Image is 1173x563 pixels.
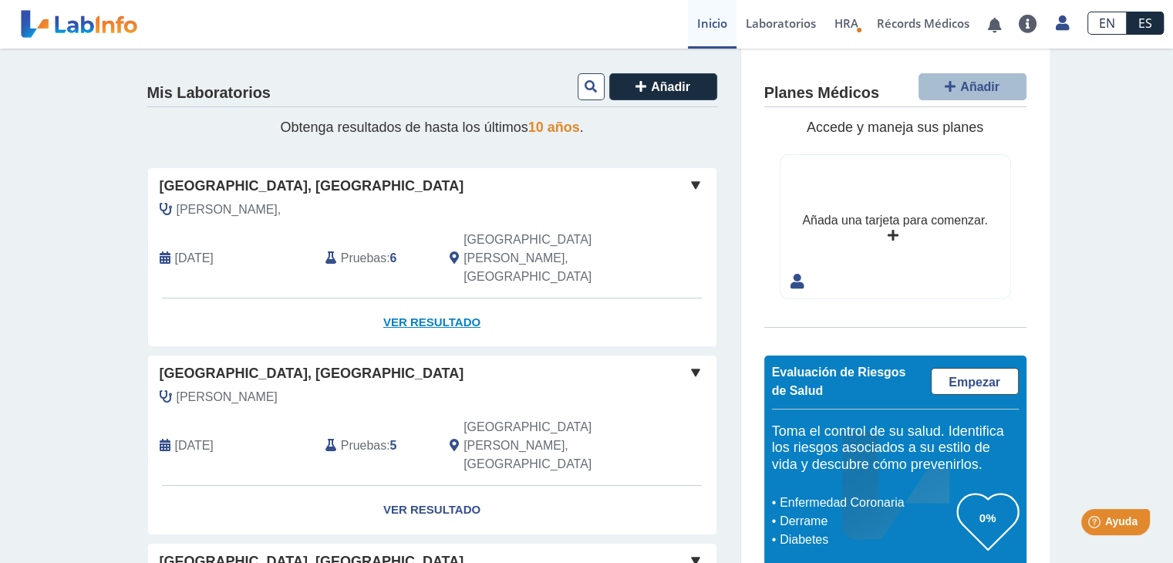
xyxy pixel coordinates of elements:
span: 2025-09-10 [175,249,214,268]
span: Pruebas [341,437,386,455]
span: Evaluación de Riesgos de Salud [772,366,906,397]
span: San Juan, PR [463,231,634,286]
span: Empezar [949,376,1000,389]
span: Añadir [651,80,690,93]
span: 2025-04-09 [175,437,214,455]
span: Bouet Blasini, Rafael [177,388,278,406]
h4: Planes Médicos [764,84,879,103]
span: Accede y maneja sus planes [807,120,983,135]
span: San Juan, PR [463,418,634,474]
a: Ver Resultado [148,298,716,347]
span: Pruebas [341,249,386,268]
li: Diabetes [776,531,957,549]
li: Enfermedad Coronaria [776,494,957,512]
a: EN [1087,12,1127,35]
li: Derrame [776,512,957,531]
span: Añadir [960,80,999,93]
span: [GEOGRAPHIC_DATA], [GEOGRAPHIC_DATA] [160,363,464,384]
span: Obtenga resultados de hasta los últimos . [280,120,583,135]
span: HRA [834,15,858,31]
span: Mercedes Maldonado, Milciades, [177,201,281,219]
h4: Mis Laboratorios [147,84,271,103]
button: Añadir [919,73,1026,100]
a: Empezar [931,368,1019,395]
h3: 0% [957,508,1019,528]
a: ES [1127,12,1164,35]
div: : [314,418,438,474]
b: 6 [390,251,397,265]
div: Añada una tarjeta para comenzar. [802,211,987,230]
h5: Toma el control de su salud. Identifica los riesgos asociados a su estilo de vida y descubre cómo... [772,423,1019,474]
div: : [314,231,438,286]
b: 5 [390,439,397,452]
button: Añadir [609,73,717,100]
a: Ver Resultado [148,486,716,534]
span: 10 años [528,120,580,135]
iframe: Help widget launcher [1036,503,1156,546]
span: [GEOGRAPHIC_DATA], [GEOGRAPHIC_DATA] [160,176,464,197]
